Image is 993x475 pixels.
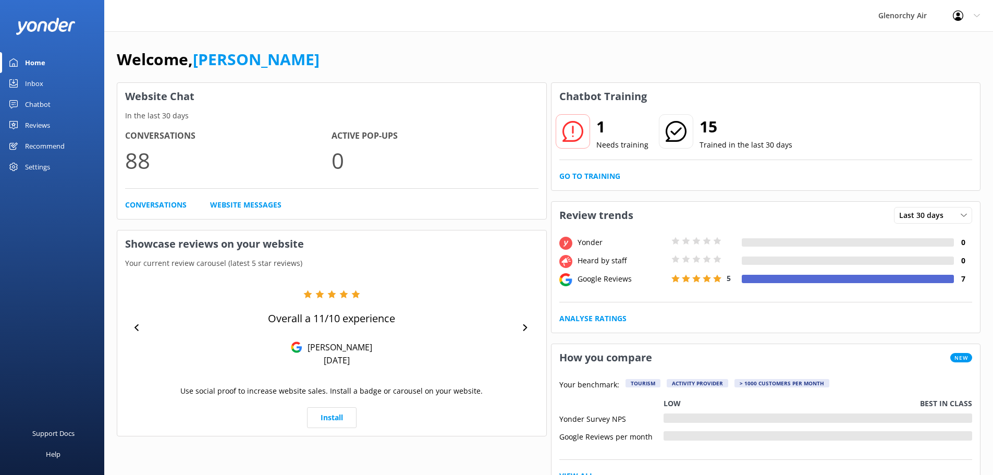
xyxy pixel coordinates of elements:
[117,230,546,258] h3: Showcase reviews on your website
[700,139,792,151] p: Trained in the last 30 days
[332,129,538,143] h4: Active Pop-ups
[734,379,829,387] div: > 1000 customers per month
[268,311,395,326] p: Overall a 11/10 experience
[664,398,681,409] p: Low
[117,258,546,269] p: Your current review carousel (latest 5 star reviews)
[125,199,187,211] a: Conversations
[25,73,43,94] div: Inbox
[125,143,332,178] p: 88
[954,237,972,248] h4: 0
[667,379,728,387] div: Activity Provider
[559,413,664,423] div: Yonder Survey NPS
[700,114,792,139] h2: 15
[180,385,483,397] p: Use social proof to increase website sales. Install a badge or carousel on your website.
[302,342,372,353] p: [PERSON_NAME]
[16,18,76,35] img: yonder-white-logo.png
[559,313,627,324] a: Analyse Ratings
[899,210,950,221] span: Last 30 days
[551,202,641,229] h3: Review trends
[193,48,320,70] a: [PERSON_NAME]
[117,110,546,121] p: In the last 30 days
[920,398,972,409] p: Best in class
[575,255,669,266] div: Heard by staff
[291,342,302,353] img: Google Reviews
[559,170,620,182] a: Go to Training
[25,115,50,136] div: Reviews
[954,273,972,285] h4: 7
[324,355,350,366] p: [DATE]
[25,156,50,177] div: Settings
[25,94,51,115] div: Chatbot
[46,444,60,465] div: Help
[596,114,648,139] h2: 1
[210,199,281,211] a: Website Messages
[626,379,660,387] div: Tourism
[950,353,972,362] span: New
[25,136,65,156] div: Recommend
[117,83,546,110] h3: Website Chat
[117,47,320,72] h1: Welcome,
[559,431,664,441] div: Google Reviews per month
[575,237,669,248] div: Yonder
[559,379,619,392] p: Your benchmark:
[25,52,45,73] div: Home
[551,344,660,371] h3: How you compare
[954,255,972,266] h4: 0
[575,273,669,285] div: Google Reviews
[596,139,648,151] p: Needs training
[307,407,357,428] a: Install
[551,83,655,110] h3: Chatbot Training
[332,143,538,178] p: 0
[727,273,731,283] span: 5
[125,129,332,143] h4: Conversations
[32,423,75,444] div: Support Docs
